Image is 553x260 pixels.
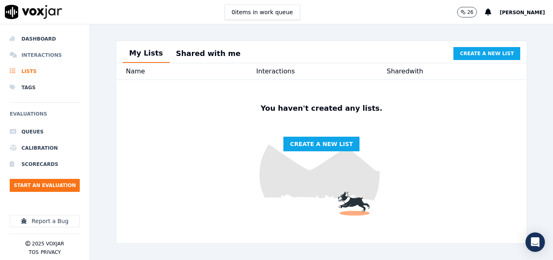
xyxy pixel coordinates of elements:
a: Interactions [10,47,80,63]
p: 2025 Voxjar [32,241,64,247]
h6: Evaluations [10,109,80,124]
span: Create a new list [290,140,353,148]
a: Dashboard [10,31,80,47]
a: Calibration [10,140,80,156]
button: My Lists [123,44,170,63]
div: Name [126,67,256,76]
button: 0items in work queue [225,4,300,20]
button: Report a Bug [10,215,80,227]
a: Queues [10,124,80,140]
div: Open Intercom Messenger [525,232,545,252]
a: Tags [10,80,80,96]
p: 26 [467,9,473,15]
div: Interactions [256,67,387,76]
button: Shared with me [170,45,247,62]
button: 26 [457,7,485,17]
button: Create a new list [453,47,520,60]
span: Create a new list [460,50,514,57]
button: Start an Evaluation [10,179,80,192]
a: Scorecards [10,156,80,172]
img: voxjar logo [5,5,62,19]
button: TOS [29,249,38,256]
button: 26 [457,7,477,17]
img: fun dog [116,80,527,243]
button: Create a new list [283,137,359,151]
span: [PERSON_NAME] [500,10,545,15]
a: Lists [10,63,80,80]
button: Privacy [40,249,61,256]
button: [PERSON_NAME] [500,7,553,17]
p: You haven't created any lists. [257,103,386,114]
div: Shared with [387,67,517,76]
